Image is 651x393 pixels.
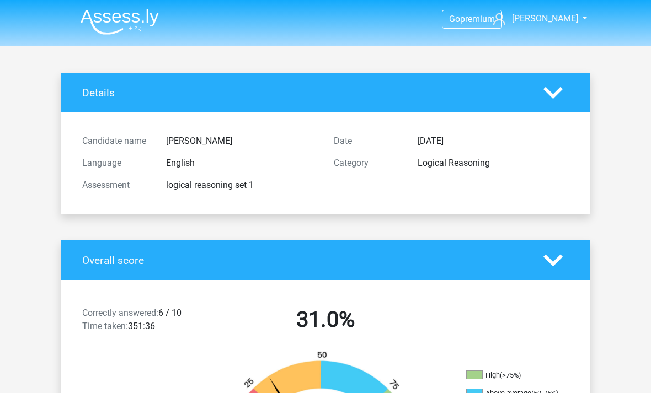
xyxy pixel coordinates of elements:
[442,12,501,26] a: Gopremium
[409,134,577,148] div: [DATE]
[74,134,158,148] div: Candidate name
[74,157,158,170] div: Language
[82,321,128,331] span: Time taken:
[466,370,577,380] li: High
[208,306,443,333] h2: 31.0%
[74,179,158,192] div: Assessment
[158,157,325,170] div: English
[158,134,325,148] div: [PERSON_NAME]
[512,13,578,24] span: [PERSON_NAME]
[158,179,325,192] div: logical reasoning set 1
[82,87,527,99] h4: Details
[489,12,579,25] a: [PERSON_NAME]
[82,308,158,318] span: Correctly answered:
[82,254,527,267] h4: Overall score
[460,14,495,24] span: premium
[325,157,409,170] div: Category
[81,9,159,35] img: Assessly
[449,14,460,24] span: Go
[325,134,409,148] div: Date
[500,371,521,379] div: (>75%)
[409,157,577,170] div: Logical Reasoning
[74,306,200,337] div: 6 / 10 351:36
